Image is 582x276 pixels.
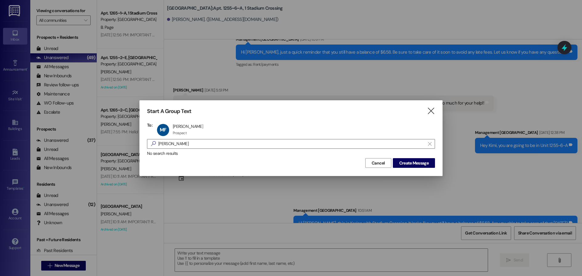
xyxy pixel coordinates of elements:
button: Cancel [365,158,391,168]
i:  [428,141,431,146]
span: Cancel [372,160,385,166]
button: Create Message [393,158,435,168]
div: No search results [147,150,435,157]
div: Prospect [173,131,187,135]
div: [PERSON_NAME] [173,124,203,129]
input: Search for any contact or apartment [158,140,425,148]
h3: Start A Group Text [147,108,191,115]
i:  [427,108,435,114]
span: MF [160,127,166,133]
h3: To: [147,122,152,128]
i:  [149,141,158,147]
span: Create Message [399,160,429,166]
button: Clear text [425,139,435,148]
